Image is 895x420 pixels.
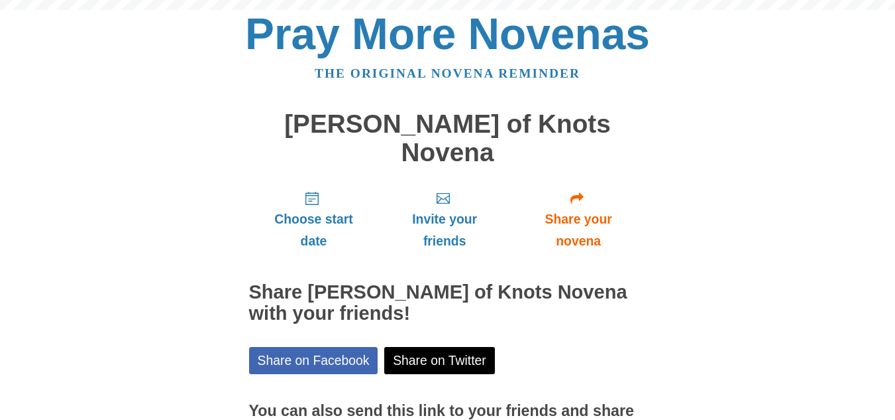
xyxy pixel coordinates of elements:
h2: Share [PERSON_NAME] of Knots Novena with your friends! [249,282,647,324]
a: Share on Twitter [384,347,495,374]
span: Choose start date [262,208,366,252]
a: The original novena reminder [315,66,580,80]
a: Pray More Novenas [245,9,650,58]
a: Share your novena [511,180,647,259]
span: Invite your friends [392,208,497,252]
h1: [PERSON_NAME] of Knots Novena [249,110,647,167]
a: Choose start date [249,180,379,259]
span: Share your novena [524,208,633,252]
a: Share on Facebook [249,347,378,374]
a: Invite your friends [378,180,510,259]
